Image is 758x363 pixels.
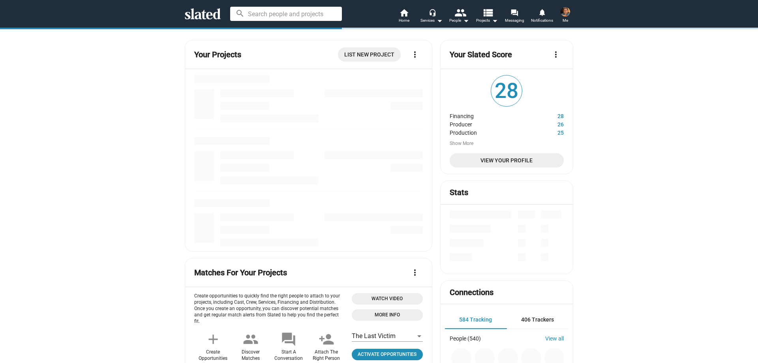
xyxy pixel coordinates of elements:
span: List New Project [344,47,394,62]
mat-icon: arrow_drop_down [435,16,444,25]
mat-card-title: Stats [450,187,468,198]
dd: 26 [534,119,564,128]
mat-icon: headset_mic [429,9,436,16]
span: 584 Tracking [459,316,492,323]
a: Open 'More info' dialog with information about Opportunities [352,309,423,321]
img: Jay Burnley [561,7,570,17]
mat-card-title: Your Projects [194,49,241,60]
dd: 28 [534,111,564,119]
span: The Last Victim [352,332,396,340]
a: View all [545,335,564,342]
mat-icon: more_vert [410,268,420,277]
div: Start A Conversation [274,349,303,362]
mat-icon: notifications [538,8,546,16]
mat-icon: more_vert [410,50,420,59]
span: View Your Profile [456,153,557,167]
span: Notifications [531,16,553,25]
span: Home [399,16,409,25]
dd: 25 [534,128,564,136]
mat-card-title: Connections [450,287,493,298]
span: 406 Trackers [521,316,554,323]
div: Services [420,16,443,25]
a: Notifications [528,8,556,25]
button: Open 'Opportunities Intro Video' dialog [352,293,423,305]
div: Discover Matches [242,349,260,362]
mat-icon: view_list [482,7,493,18]
mat-icon: home [399,8,409,17]
a: Messaging [501,8,528,25]
span: Me [563,16,568,25]
mat-icon: more_vert [551,50,561,59]
div: Attach The Right Person [313,349,340,362]
mat-icon: forum [510,9,518,16]
dt: Producer [450,119,534,128]
mat-icon: add [205,331,221,347]
mat-icon: person_add [319,331,334,347]
a: View Your Profile [450,153,564,167]
mat-card-title: Your Slated Score [450,49,512,60]
mat-icon: arrow_drop_down [490,16,499,25]
a: List New Project [338,47,401,62]
dt: Production [450,128,534,136]
span: Watch Video [356,295,418,303]
span: More Info [356,311,418,319]
a: Click to open project profile page opportunities tab [352,349,423,360]
input: Search people and projects [230,7,342,21]
button: Show More [450,141,473,147]
dt: Financing [450,111,534,119]
button: People [445,8,473,25]
a: Home [390,8,418,25]
span: Messaging [505,16,524,25]
button: Services [418,8,445,25]
span: Activate Opportunities [355,350,420,359]
mat-icon: people [454,7,466,18]
button: Jay BurnleyMe [556,6,575,26]
p: Create opportunities to quickly find the right people to attach to your projects, including Cast,... [194,293,345,325]
button: Projects [473,8,501,25]
span: 28 [491,75,522,106]
mat-icon: people [243,331,259,347]
div: People (540) [450,335,481,342]
mat-card-title: Matches For Your Projects [194,267,287,278]
mat-icon: forum [281,331,296,347]
span: Projects [476,16,498,25]
div: People [449,16,469,25]
mat-icon: arrow_drop_down [461,16,471,25]
div: Create Opportunities [199,349,227,362]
